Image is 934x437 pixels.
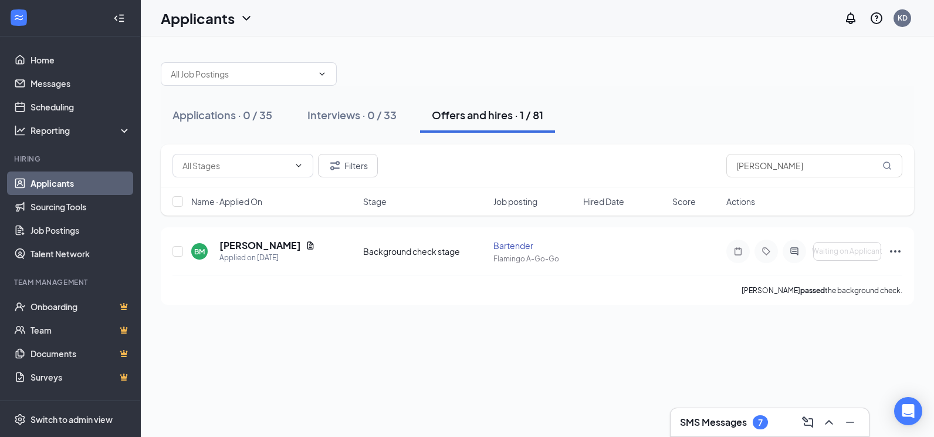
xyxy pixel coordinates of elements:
[800,286,825,295] b: passed
[731,247,745,256] svg: Note
[328,159,342,173] svg: Filter
[841,413,859,432] button: Minimize
[812,247,882,256] span: Waiting on Applicant
[742,285,902,295] p: [PERSON_NAME] the background check.
[31,342,131,365] a: DocumentsCrown
[31,295,131,318] a: OnboardingCrown
[822,415,836,429] svg: ChevronUp
[798,413,817,432] button: ComposeMessage
[844,11,858,25] svg: Notifications
[493,240,576,251] div: Bartender
[31,365,131,389] a: SurveysCrown
[13,12,25,23] svg: WorkstreamLogo
[31,125,131,136] div: Reporting
[363,246,487,257] div: Background check stage
[219,252,315,264] div: Applied on [DATE]
[820,413,838,432] button: ChevronUp
[191,196,262,207] span: Name · Applied On
[171,68,313,80] input: All Job Postings
[317,69,327,79] svg: ChevronDown
[583,196,624,207] span: Hired Date
[307,107,397,122] div: Interviews · 0 / 33
[318,154,378,177] button: Filter Filters
[31,218,131,242] a: Job Postings
[172,107,272,122] div: Applications · 0 / 35
[113,12,125,24] svg: Collapse
[493,196,537,207] span: Job posting
[306,241,315,250] svg: Document
[759,247,773,256] svg: Tag
[31,172,131,195] a: Applicants
[219,239,301,252] h5: [PERSON_NAME]
[894,397,922,425] div: Open Intercom Messenger
[888,244,902,258] svg: Ellipses
[801,415,815,429] svg: ComposeMessage
[14,414,26,425] svg: Settings
[31,318,131,342] a: TeamCrown
[787,247,801,256] svg: ActiveChat
[31,95,131,119] a: Scheduling
[363,196,387,207] span: Stage
[14,154,128,164] div: Hiring
[813,242,881,261] button: Waiting on Applicant
[493,254,576,264] div: Flamingo A-Go-Go
[843,415,857,429] svg: Minimize
[239,11,253,25] svg: ChevronDown
[432,107,543,122] div: Offers and hires · 1 / 81
[31,48,131,72] a: Home
[14,125,26,136] svg: Analysis
[758,418,763,428] div: 7
[31,72,131,95] a: Messages
[294,161,303,170] svg: ChevronDown
[726,154,902,177] input: Search in offers and hires
[182,159,289,172] input: All Stages
[161,8,235,28] h1: Applicants
[31,195,131,218] a: Sourcing Tools
[898,13,908,23] div: KD
[672,196,696,207] span: Score
[869,11,884,25] svg: QuestionInfo
[680,416,747,429] h3: SMS Messages
[31,414,113,425] div: Switch to admin view
[194,247,205,257] div: BM
[31,242,131,265] a: Talent Network
[14,277,128,287] div: Team Management
[726,196,755,207] span: Actions
[882,161,892,170] svg: MagnifyingGlass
